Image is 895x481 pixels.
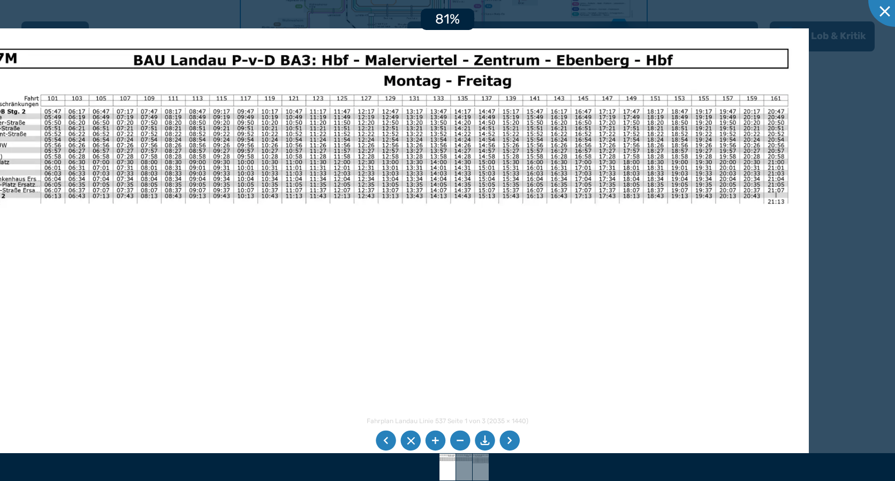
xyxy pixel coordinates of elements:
img: Fahrplan Landau Linie 537 Seite 2 von 3 [445,454,483,480]
div: Fahrplan Landau Linie 537 Seite 1 von 3 (2035 × 1440) [367,417,528,425]
img: Fahrplan Landau Linie 537 Seite 1 von 3 [429,454,467,480]
img: Fahrplan Landau Linie 537 Seite 3 von 3 [462,454,500,480]
div: 81% [421,9,474,30]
